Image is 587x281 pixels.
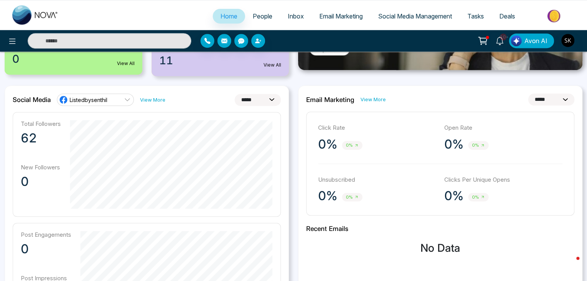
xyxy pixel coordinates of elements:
[444,176,563,184] p: Clicks Per Unique Opens
[444,188,464,204] p: 0%
[318,176,437,184] p: Unsubscribed
[306,242,574,255] h3: No Data
[444,124,563,132] p: Open Rate
[306,96,354,104] h2: Email Marketing
[511,35,522,46] img: Lead Flow
[213,9,245,23] a: Home
[21,231,71,238] p: Post Engagements
[117,60,135,67] a: View All
[253,12,272,20] span: People
[524,36,547,45] span: Avon AI
[21,120,61,127] p: Total Followers
[561,255,579,273] iframe: Intercom live chat
[319,12,363,20] span: Email Marketing
[288,12,304,20] span: Inbox
[306,225,574,232] h2: Recent Emails
[263,62,281,69] a: View All
[468,193,489,202] span: 0%
[342,141,362,150] span: 0%
[312,9,370,23] a: Email Marketing
[21,130,61,146] p: 62
[490,33,509,47] a: 10+
[21,241,71,257] p: 0
[220,12,237,20] span: Home
[13,96,51,104] h2: Social Media
[318,124,437,132] p: Click Rate
[21,164,61,171] p: New Followers
[342,193,362,202] span: 0%
[500,33,507,40] span: 10+
[460,9,492,23] a: Tasks
[509,33,554,48] button: Avon AI
[21,174,61,189] p: 0
[12,51,19,67] span: 0
[318,137,337,152] p: 0%
[499,12,515,20] span: Deals
[467,12,484,20] span: Tasks
[370,9,460,23] a: Social Media Management
[527,7,582,25] img: Market-place.gif
[280,9,312,23] a: Inbox
[159,52,173,69] span: 11
[318,188,337,204] p: 0%
[360,96,386,103] a: View More
[70,96,107,104] span: Listedbysenthil
[140,96,165,104] a: View More
[561,34,574,47] img: User Avatar
[378,12,452,20] span: Social Media Management
[468,141,489,150] span: 0%
[492,9,523,23] a: Deals
[444,137,464,152] p: 0%
[245,9,280,23] a: People
[12,5,58,25] img: Nova CRM Logo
